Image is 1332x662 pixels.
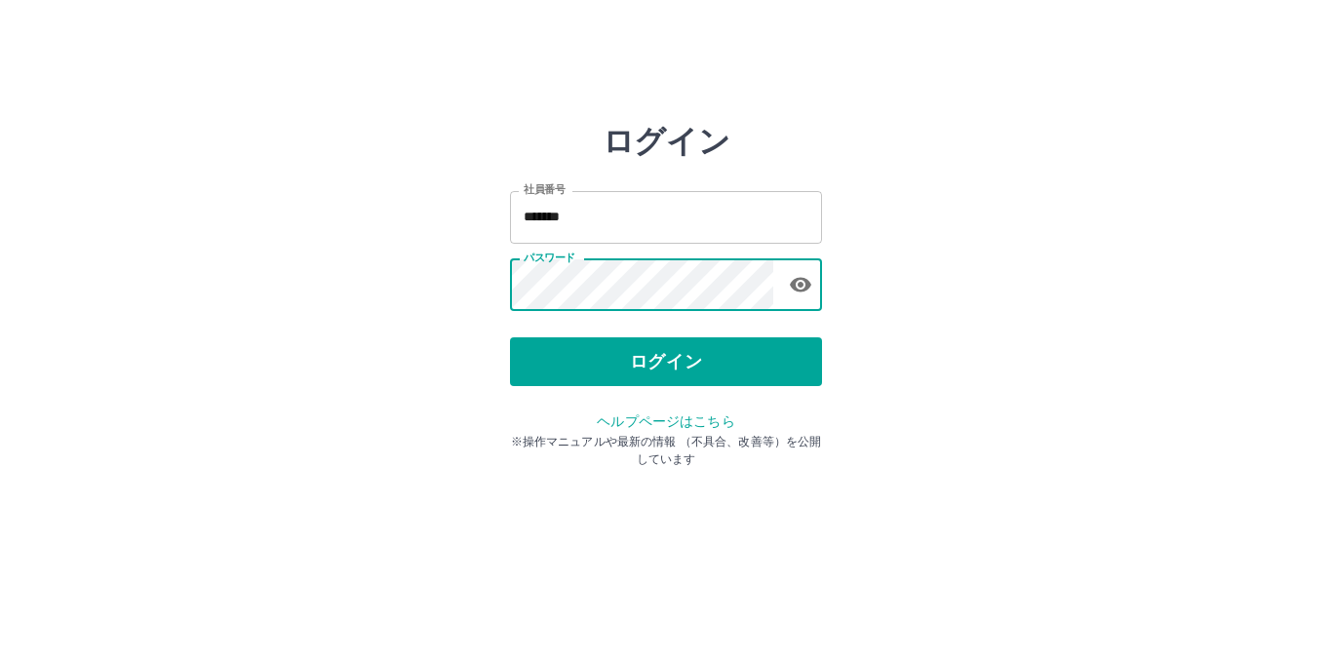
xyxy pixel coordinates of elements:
[603,123,730,160] h2: ログイン
[597,413,734,429] a: ヘルプページはこちら
[524,251,575,265] label: パスワード
[524,182,565,197] label: 社員番号
[510,433,822,468] p: ※操作マニュアルや最新の情報 （不具合、改善等）を公開しています
[510,337,822,386] button: ログイン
